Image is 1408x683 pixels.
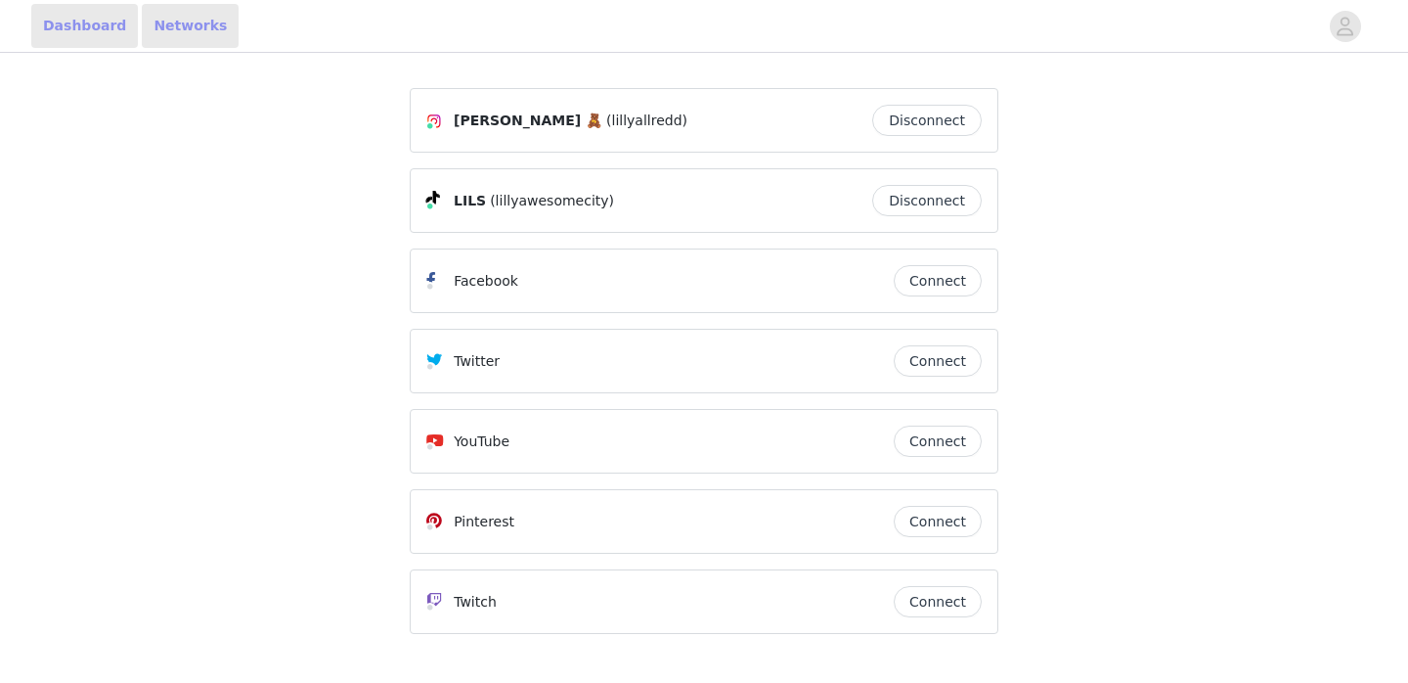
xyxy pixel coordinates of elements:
span: [PERSON_NAME] 🧸 [454,111,602,131]
button: Disconnect [872,105,982,136]
p: Facebook [454,271,518,292]
a: Networks [142,4,239,48]
button: Connect [894,426,982,457]
span: (lillyallredd) [606,111,687,131]
a: Dashboard [31,4,138,48]
div: avatar [1336,11,1354,42]
button: Connect [894,586,982,617]
img: Instagram Icon [426,114,442,129]
p: YouTube [454,432,509,452]
span: LILS [454,191,486,211]
p: Twitch [454,592,497,613]
p: Pinterest [454,512,514,532]
span: (lillyawesomecity) [490,191,614,211]
button: Connect [894,265,982,296]
button: Connect [894,345,982,377]
p: Twitter [454,351,500,372]
button: Connect [894,506,982,537]
button: Disconnect [872,185,982,216]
